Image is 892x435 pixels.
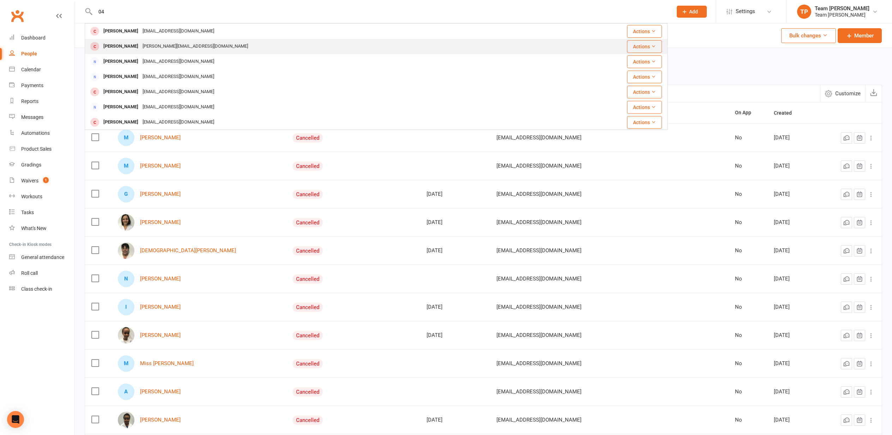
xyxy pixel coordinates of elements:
[627,86,662,98] button: Actions
[735,389,761,395] div: No
[101,87,140,97] div: [PERSON_NAME]
[140,304,181,310] a: [PERSON_NAME]
[293,416,323,425] div: Cancelled
[735,219,761,225] div: No
[774,304,812,310] div: [DATE]
[427,219,484,225] div: [DATE]
[9,109,74,125] a: Messages
[140,56,216,67] div: [EMAIL_ADDRESS][DOMAIN_NAME]
[797,5,811,19] div: TP
[140,26,216,36] div: [EMAIL_ADDRESS][DOMAIN_NAME]
[118,383,134,400] div: Ali
[21,67,41,72] div: Calendar
[101,26,140,36] div: [PERSON_NAME]
[140,417,181,423] a: [PERSON_NAME]
[140,135,181,141] a: [PERSON_NAME]
[427,417,484,423] div: [DATE]
[21,35,46,41] div: Dashboard
[118,271,134,287] div: Nicholas
[496,216,581,229] span: [EMAIL_ADDRESS][DOMAIN_NAME]
[774,361,812,367] div: [DATE]
[496,272,581,285] span: [EMAIL_ADDRESS][DOMAIN_NAME]
[9,265,74,281] a: Roll call
[689,9,698,14] span: Add
[9,125,74,141] a: Automations
[735,417,761,423] div: No
[293,162,323,171] div: Cancelled
[101,56,140,67] div: [PERSON_NAME]
[427,248,484,254] div: [DATE]
[21,114,43,120] div: Messages
[496,244,581,257] span: [EMAIL_ADDRESS][DOMAIN_NAME]
[140,163,181,169] a: [PERSON_NAME]
[835,89,861,98] span: Customize
[9,30,74,46] a: Dashboard
[627,25,662,38] button: Actions
[293,359,323,368] div: Cancelled
[118,355,134,372] div: Miss zafira
[781,28,836,43] button: Bulk changes
[21,178,38,183] div: Waivers
[140,117,216,127] div: [EMAIL_ADDRESS][DOMAIN_NAME]
[735,248,761,254] div: No
[735,361,761,367] div: No
[140,389,181,395] a: [PERSON_NAME]
[293,387,323,397] div: Cancelled
[140,87,216,97] div: [EMAIL_ADDRESS][DOMAIN_NAME]
[677,6,707,18] button: Add
[735,276,761,282] div: No
[118,214,134,231] img: Lara
[293,133,323,143] div: Cancelled
[9,189,74,205] a: Workouts
[496,328,581,342] span: [EMAIL_ADDRESS][DOMAIN_NAME]
[118,129,134,146] div: Mr noah
[140,361,194,367] a: Miss [PERSON_NAME]
[21,51,37,56] div: People
[774,109,800,117] button: Created
[101,102,140,112] div: [PERSON_NAME]
[820,85,865,102] button: Customize
[9,62,74,78] a: Calendar
[9,281,74,297] a: Class kiosk mode
[293,274,323,284] div: Cancelled
[21,83,43,88] div: Payments
[140,102,216,112] div: [EMAIL_ADDRESS][DOMAIN_NAME]
[118,158,134,174] div: Miss aysha
[293,303,323,312] div: Cancelled
[774,417,812,423] div: [DATE]
[21,194,42,199] div: Workouts
[140,332,181,338] a: [PERSON_NAME]
[293,190,323,199] div: Cancelled
[496,413,581,427] span: [EMAIL_ADDRESS][DOMAIN_NAME]
[140,72,216,82] div: [EMAIL_ADDRESS][DOMAIN_NAME]
[118,412,134,428] img: Ahmed
[735,304,761,310] div: No
[496,385,581,398] span: [EMAIL_ADDRESS][DOMAIN_NAME]
[9,205,74,220] a: Tasks
[9,93,74,109] a: Reports
[9,249,74,265] a: General attendance kiosk mode
[9,141,74,157] a: Product Sales
[21,146,52,152] div: Product Sales
[627,101,662,114] button: Actions
[7,411,24,428] div: Open Intercom Messenger
[140,191,181,197] a: [PERSON_NAME]
[815,12,869,18] div: Team [PERSON_NAME]
[140,276,181,282] a: [PERSON_NAME]
[101,41,140,52] div: [PERSON_NAME]
[427,191,484,197] div: [DATE]
[101,72,140,82] div: [PERSON_NAME]
[140,248,236,254] a: [DEMOGRAPHIC_DATA][PERSON_NAME]
[8,7,26,25] a: Clubworx
[293,331,323,340] div: Cancelled
[118,242,134,259] img: Christian
[293,246,323,255] div: Cancelled
[496,159,581,173] span: [EMAIL_ADDRESS][DOMAIN_NAME]
[774,191,812,197] div: [DATE]
[774,332,812,338] div: [DATE]
[21,162,41,168] div: Gradings
[427,304,484,310] div: [DATE]
[21,130,50,136] div: Automations
[774,389,812,395] div: [DATE]
[774,110,800,116] span: Created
